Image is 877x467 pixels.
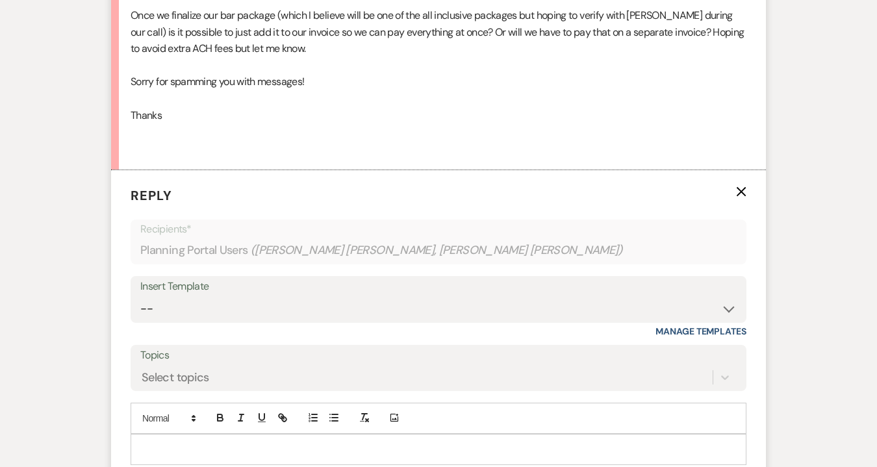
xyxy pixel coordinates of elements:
[140,238,737,263] div: Planning Portal Users
[655,325,746,337] a: Manage Templates
[142,368,209,386] div: Select topics
[140,221,737,238] p: Recipients*
[140,277,737,296] div: Insert Template
[131,107,746,124] p: Thanks
[131,187,172,204] span: Reply
[140,346,737,365] label: Topics
[251,242,624,259] span: ( [PERSON_NAME] [PERSON_NAME], [PERSON_NAME] [PERSON_NAME] )
[131,7,746,57] p: Once we finalize our bar package (which I believe will be one of the all inclusive packages but h...
[131,73,746,90] p: Sorry for spamming you with messages!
